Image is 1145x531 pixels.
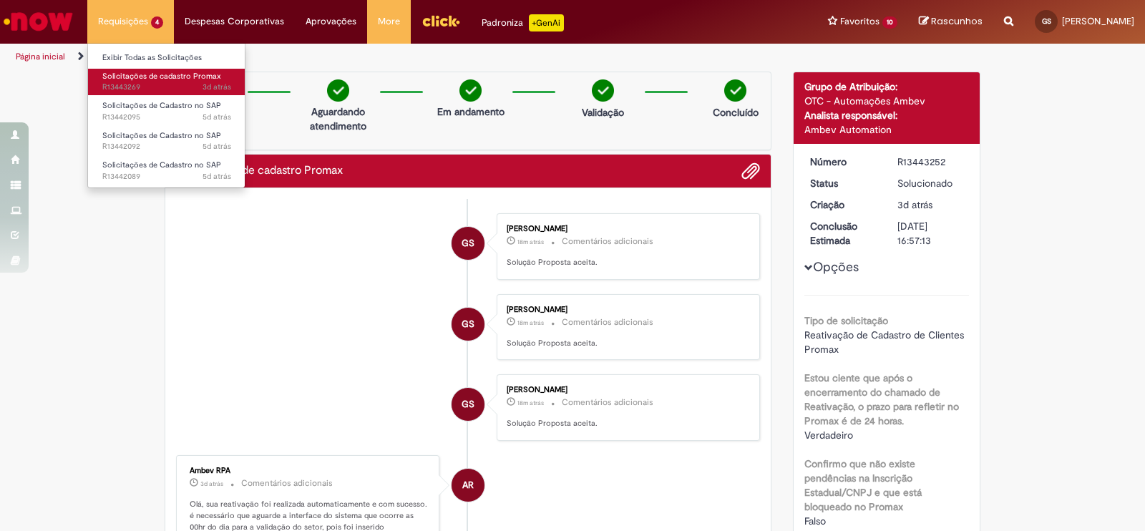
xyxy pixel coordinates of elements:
[897,198,932,211] time: 25/08/2025 10:06:18
[203,112,231,122] span: 5d atrás
[203,141,231,152] span: 5d atrás
[529,14,564,31] p: +GenAi
[88,128,245,155] a: Aberto R13442092 : Solicitações de Cadastro no SAP
[741,162,760,180] button: Adicionar anexos
[452,308,484,341] div: Gessica Wiara De Arruda Siqueira
[582,105,624,120] p: Validação
[16,51,65,62] a: Página inicial
[931,14,983,28] span: Rascunhos
[452,469,484,502] div: Ambev RPA
[799,198,887,212] dt: Criação
[1042,16,1051,26] span: GS
[200,479,223,488] span: 3d atrás
[203,171,231,182] time: 23/08/2025 16:47:29
[462,387,474,422] span: GS
[517,318,544,327] span: 18m atrás
[303,104,373,133] p: Aguardando atendimento
[882,16,897,29] span: 10
[507,306,745,314] div: [PERSON_NAME]
[452,227,484,260] div: Gessica Wiara De Arruda Siqueira
[422,10,460,31] img: click_logo_yellow_360x200.png
[203,82,231,92] time: 25/08/2025 10:09:43
[462,307,474,341] span: GS
[378,14,400,29] span: More
[804,457,922,513] b: Confirmo que não existe pendências na Inscrição Estadual/CNPJ e que está bloqueado no Promax
[897,198,932,211] span: 3d atrás
[151,16,163,29] span: 4
[102,112,231,123] span: R13442095
[102,141,231,152] span: R13442092
[102,100,221,111] span: Solicitações de Cadastro no SAP
[190,467,428,475] div: Ambev RPA
[102,71,221,82] span: Solicitações de cadastro Promax
[203,171,231,182] span: 5d atrás
[517,399,544,407] span: 18m atrás
[562,235,653,248] small: Comentários adicionais
[804,314,888,327] b: Tipo de solicitação
[1062,15,1134,27] span: [PERSON_NAME]
[897,198,964,212] div: 25/08/2025 10:06:18
[482,14,564,31] div: Padroniza
[88,98,245,125] a: Aberto R13442095 : Solicitações de Cadastro no SAP
[804,94,970,108] div: OTC - Automações Ambev
[517,238,544,246] time: 28/08/2025 08:42:18
[804,371,959,427] b: Estou ciente que após o encerramento do chamado de Reativação, o prazo para refletir no Promax é ...
[102,130,221,141] span: Solicitações de Cadastro no SAP
[98,14,148,29] span: Requisições
[804,108,970,122] div: Analista responsável:
[804,122,970,137] div: Ambev Automation
[507,418,745,429] p: Solução Proposta aceita.
[804,515,826,527] span: Falso
[241,477,333,489] small: Comentários adicionais
[203,82,231,92] span: 3d atrás
[102,171,231,182] span: R13442089
[452,388,484,421] div: Gessica Wiara De Arruda Siqueira
[804,429,853,442] span: Verdadeiro
[799,219,887,248] dt: Conclusão Estimada
[327,79,349,102] img: check-circle-green.png
[507,225,745,233] div: [PERSON_NAME]
[897,176,964,190] div: Solucionado
[176,165,343,177] h2: Solicitações de cadastro Promax Histórico de tíquete
[517,238,544,246] span: 18m atrás
[203,141,231,152] time: 23/08/2025 16:51:36
[462,226,474,260] span: GS
[804,79,970,94] div: Grupo de Atribuição:
[919,15,983,29] a: Rascunhos
[437,104,505,119] p: Em andamento
[799,176,887,190] dt: Status
[306,14,356,29] span: Aprovações
[517,318,544,327] time: 28/08/2025 08:42:14
[459,79,482,102] img: check-circle-green.png
[185,14,284,29] span: Despesas Corporativas
[507,386,745,394] div: [PERSON_NAME]
[88,50,245,66] a: Exibir Todas as Solicitações
[507,338,745,349] p: Solução Proposta aceita.
[88,69,245,95] a: Aberto R13443269 : Solicitações de cadastro Promax
[517,399,544,407] time: 28/08/2025 08:42:07
[102,82,231,93] span: R13443269
[200,479,223,488] time: 25/08/2025 16:09:14
[102,160,221,170] span: Solicitações de Cadastro no SAP
[799,155,887,169] dt: Número
[840,14,880,29] span: Favoritos
[804,328,967,356] span: Reativação de Cadastro de Clientes Promax
[507,257,745,268] p: Solução Proposta aceita.
[897,219,964,248] div: [DATE] 16:57:13
[203,112,231,122] time: 23/08/2025 16:54:18
[592,79,614,102] img: check-circle-green.png
[562,396,653,409] small: Comentários adicionais
[897,155,964,169] div: R13443252
[1,7,75,36] img: ServiceNow
[87,43,245,188] ul: Requisições
[724,79,746,102] img: check-circle-green.png
[462,468,474,502] span: AR
[11,44,753,70] ul: Trilhas de página
[713,105,759,120] p: Concluído
[562,316,653,328] small: Comentários adicionais
[88,157,245,184] a: Aberto R13442089 : Solicitações de Cadastro no SAP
